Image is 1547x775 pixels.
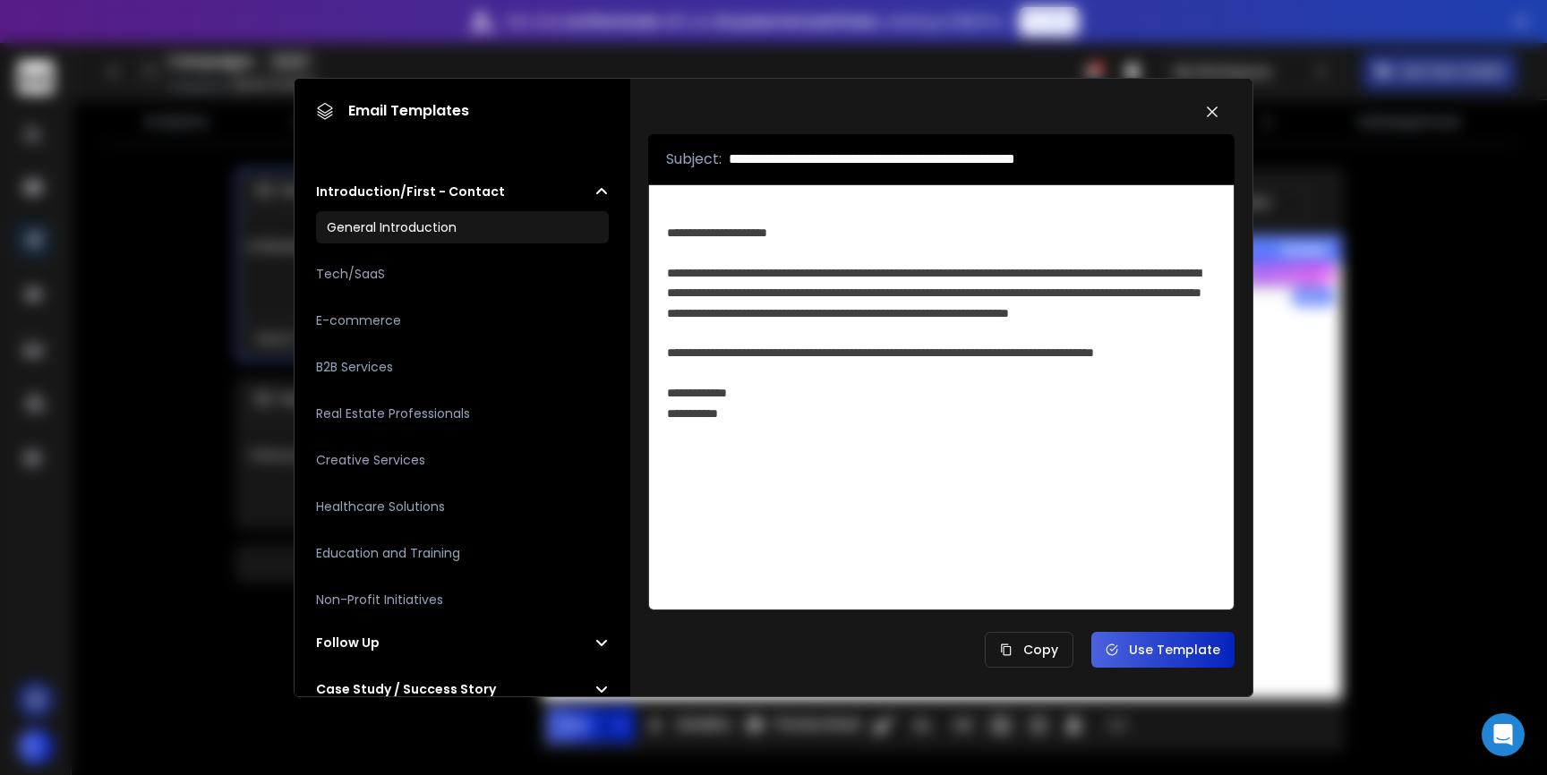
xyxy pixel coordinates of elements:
button: Follow Up [316,634,608,652]
button: Use Template [1091,632,1235,668]
button: Introduction/First - Contact [316,183,608,200]
h3: B2B Services [316,358,393,376]
h3: Real Estate Professionals [316,405,470,422]
h3: Creative Services [316,451,425,469]
div: Open Intercom Messenger [1482,713,1525,756]
button: Copy [985,632,1073,668]
h3: Education and Training [316,544,460,562]
h3: E-commerce [316,311,401,329]
h1: Email Templates [316,100,469,122]
h3: General Introduction [327,218,457,236]
p: Subject: [666,149,722,170]
button: Case Study / Success Story [316,680,608,698]
h3: Non-Profit Initiatives [316,591,443,609]
h3: Healthcare Solutions [316,498,445,515]
h3: Tech/SaaS [316,265,385,283]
